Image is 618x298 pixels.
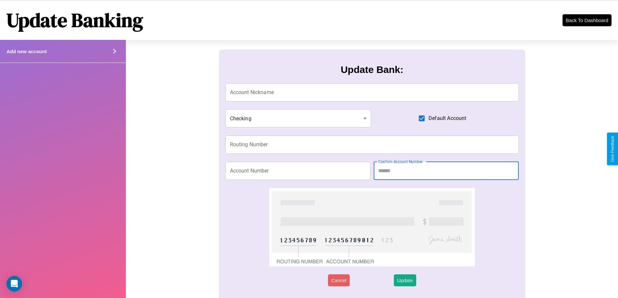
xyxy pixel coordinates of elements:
[429,114,466,122] span: Default Account
[378,159,423,164] label: Confirm Account Number
[610,136,615,162] div: Give Feedback
[6,49,47,54] h4: Add new account
[6,276,22,292] div: Open Intercom Messenger
[328,274,350,286] button: Cancel
[341,64,403,75] h3: Update Bank:
[394,274,416,286] button: Update
[269,188,475,267] img: check
[6,7,143,33] h1: Update Banking
[563,14,612,26] button: Back To Dashboard
[225,109,371,127] div: Checking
